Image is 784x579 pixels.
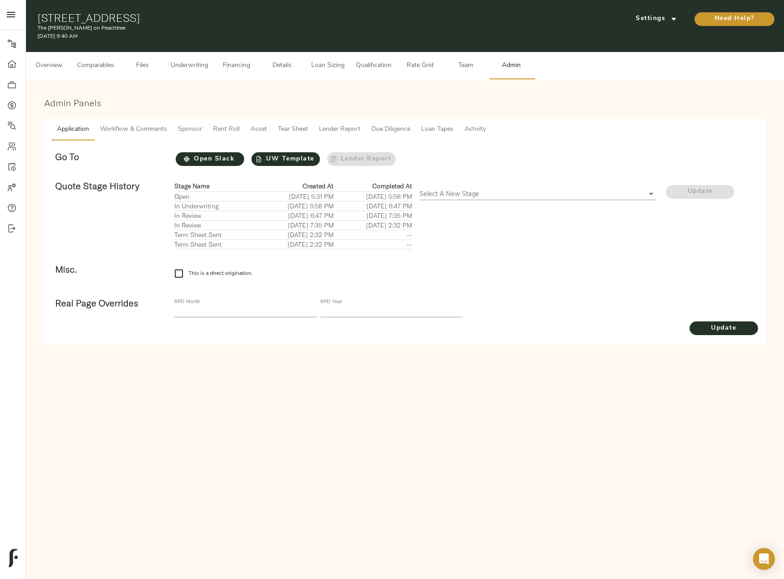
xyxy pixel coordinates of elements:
strong: Misc. [55,264,77,275]
span: Rate Grid [402,60,437,72]
td: Open [174,191,255,201]
span: Rent Roll [213,124,240,135]
span: Team [448,60,483,72]
span: Files [125,60,160,72]
td: In Review [174,220,255,230]
strong: Quote Stage History [55,180,139,191]
span: Due Diligence [371,124,410,135]
span: This is a direct origination. [188,269,253,278]
td: [DATE] 5:58 PM [334,191,412,201]
strong: Stage Name [174,182,209,190]
span: Comparables [77,60,114,72]
button: Open Slack [176,152,244,166]
strong: Go To [55,151,79,162]
span: Open Slack [176,154,244,165]
span: Underwriting [171,60,208,72]
strong: Completed At [372,182,412,190]
span: Update [690,323,758,334]
span: Qualification [356,60,392,72]
td: Term Sheet Sent [174,230,255,239]
strong: Real Page Overrides [55,297,138,309]
span: Loan Sizing [310,60,345,72]
div: Open Intercom Messenger [753,548,775,570]
td: -- [334,239,412,249]
td: [DATE] 5:31 PM [255,191,334,201]
td: -- [334,230,412,239]
span: Asset [251,124,267,135]
td: [DATE] 5:58 PM [255,201,334,211]
td: [DATE] 6:47 PM [334,201,412,211]
label: RPD Month [174,300,200,305]
button: Update [690,321,758,335]
td: [DATE] 2:32 PM [255,230,334,239]
span: Activity [465,124,486,135]
td: [DATE] 7:35 PM [255,220,334,230]
span: Need Help? [704,13,765,25]
td: [DATE] 2:32 PM [334,220,412,230]
h1: [STREET_ADDRESS] [37,11,528,24]
td: [DATE] 6:47 PM [255,211,334,220]
td: In Review [174,211,255,220]
p: [DATE] 9:40 AM [37,32,528,41]
span: Loan Tapes [421,124,454,135]
p: The [PERSON_NAME] on Peachtree [37,24,528,32]
td: [DATE] 2:32 PM [255,239,334,249]
button: Settings [622,12,690,26]
span: Overview [31,60,66,72]
span: UW Template [251,154,320,165]
td: Term Sheet Sent [174,239,255,249]
span: Application [57,124,89,135]
td: In Underwriting [174,201,255,211]
strong: Created At [303,182,334,190]
span: Lender Report [319,124,361,135]
label: RPD Year [320,300,342,305]
span: Financing [219,60,254,72]
td: [DATE] 7:35 PM [334,211,412,220]
a: UW Template [251,152,320,166]
span: Workflow & Comments [100,124,167,135]
h3: Admin Panels [44,98,766,108]
span: Admin [494,60,528,72]
span: Details [265,60,299,72]
span: Sponsor [178,124,202,135]
span: Tear Sheet [278,124,308,135]
span: Settings [631,13,681,25]
button: Need Help? [695,12,774,26]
